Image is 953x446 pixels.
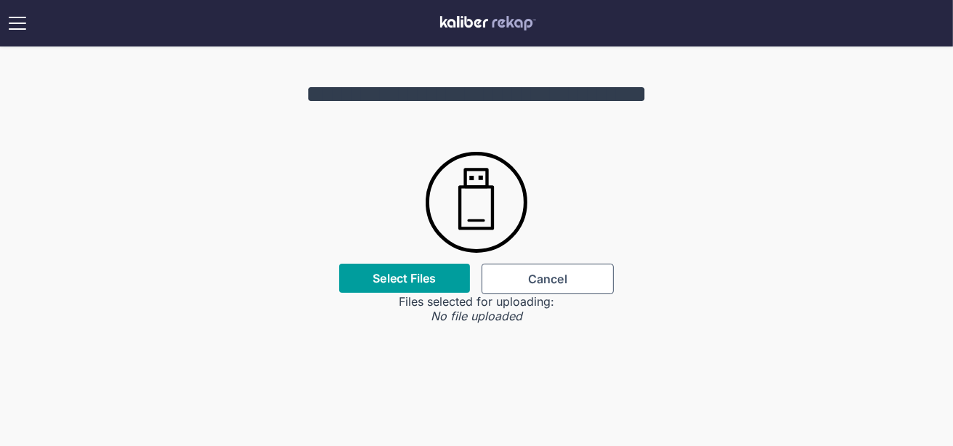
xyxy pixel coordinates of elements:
[482,264,614,294] button: Cancel
[440,16,536,31] img: kaliber labs logo
[528,272,567,286] span: Cancel
[399,294,554,309] div: Files selected for uploading:
[426,141,527,264] img: kaliber usb
[431,309,522,323] div: No file uploaded
[373,271,436,285] label: Select Files
[6,12,29,35] img: open menu icon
